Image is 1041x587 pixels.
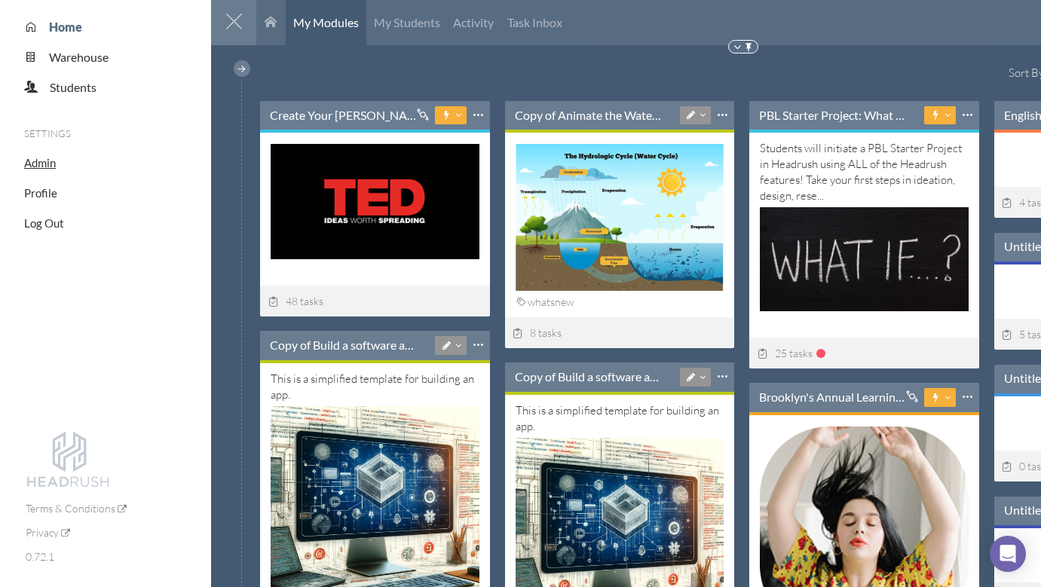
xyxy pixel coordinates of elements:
[49,20,82,34] span: Home
[515,368,662,385] a: Copy of Build a software app
[270,337,417,353] a: Copy of Build a software app
[743,41,755,53] img: Pin to Top
[26,526,70,539] a: Privacy
[990,536,1026,572] div: Open Intercom Messenger
[513,326,562,339] span: 8 tasks
[374,15,440,29] span: My Students
[49,50,109,64] span: Warehouse
[38,80,96,94] a: Students
[37,20,82,34] a: Home
[268,295,323,307] span: 48 tasks
[453,15,494,29] span: Activity
[516,144,724,291] img: summary thumbnail
[515,107,662,124] a: Copy of Animate the Water Cycle - At Start
[516,293,577,311] div: whatsnew
[507,15,562,29] span: Task Inbox
[26,550,54,563] span: 0.72.1
[37,50,109,64] a: Warehouse
[293,15,359,29] span: My Modules
[270,107,417,124] a: Create Your [PERSON_NAME] Talk-----
[24,186,57,200] a: Profile
[24,156,56,170] a: Admin
[26,502,127,515] a: Terms & Conditions
[24,127,71,139] span: Settings
[271,144,479,259] img: summary thumbnail
[759,389,906,405] a: Brooklyn's Annual Learning Plan
[757,347,813,359] span: 25 tasks
[50,80,96,94] span: Students
[760,140,969,307] div: Students will initiate a PBL Starter Project in Headrush using ALL of the Headrush features! Take...
[24,216,64,230] a: Log Out
[760,207,969,311] img: summary thumbnail
[759,107,906,124] a: PBL Starter Project: What if?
